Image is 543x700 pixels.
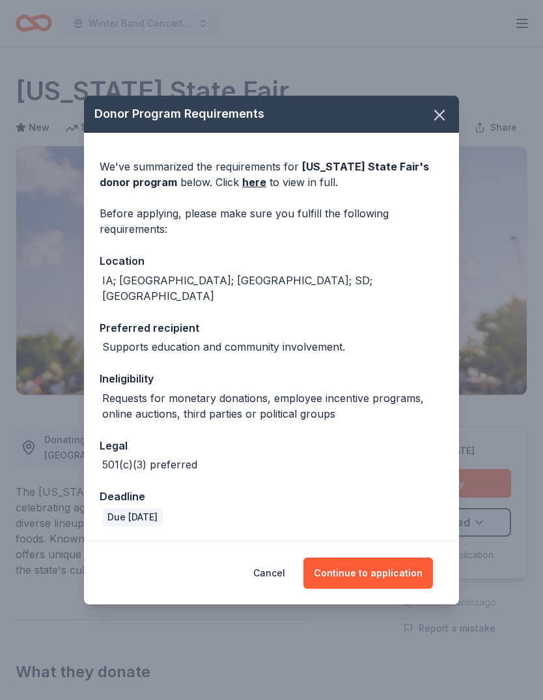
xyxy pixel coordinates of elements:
[102,508,163,526] div: Due [DATE]
[100,206,443,237] div: Before applying, please make sure you fulfill the following requirements:
[100,437,443,454] div: Legal
[102,390,443,422] div: Requests for monetary donations, employee incentive programs, online auctions, third parties or p...
[253,558,285,589] button: Cancel
[100,370,443,387] div: Ineligibility
[102,457,197,472] div: 501(c)(3) preferred
[100,159,443,190] div: We've summarized the requirements for below. Click to view in full.
[100,319,443,336] div: Preferred recipient
[84,96,459,133] div: Donor Program Requirements
[242,174,266,190] a: here
[100,488,443,505] div: Deadline
[102,273,443,304] div: IA; [GEOGRAPHIC_DATA]; [GEOGRAPHIC_DATA]; SD; [GEOGRAPHIC_DATA]
[303,558,433,589] button: Continue to application
[102,339,345,355] div: Supports education and community involvement.
[100,252,443,269] div: Location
